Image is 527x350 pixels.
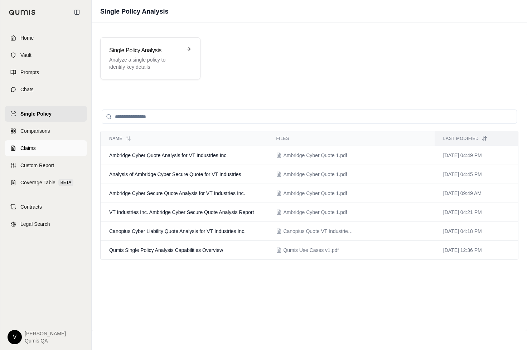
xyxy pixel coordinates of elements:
[443,136,509,141] div: Last modified
[283,152,347,159] span: Ambridge Cyber Quote 1.pdf
[20,145,36,152] span: Claims
[267,131,434,146] th: Files
[435,184,518,203] td: [DATE] 09:49 AM
[283,228,355,235] span: Canopius Quote VT Industries.pdf
[5,175,87,190] a: Coverage TableBETA
[5,216,87,232] a: Legal Search
[8,330,22,344] div: V
[109,228,246,234] span: Canopius Cyber Liability Quote Analysis for VT Industries Inc.
[20,220,50,228] span: Legal Search
[20,127,50,135] span: Comparisons
[109,209,254,215] span: VT Industries Inc. Ambridge Cyber Secure Quote Analysis Report
[5,47,87,63] a: Vault
[5,123,87,139] a: Comparisons
[20,110,52,117] span: Single Policy
[283,247,339,254] span: Qumis Use Cases v1.pdf
[435,146,518,165] td: [DATE] 04:49 PM
[109,56,182,71] p: Analyze a single policy to identify key details
[283,190,347,197] span: Ambridge Cyber Quote 1.pdf
[283,209,347,216] span: Ambridge Cyber Quote 1.pdf
[9,10,36,15] img: Qumis Logo
[20,69,39,76] span: Prompts
[109,46,182,55] h3: Single Policy Analysis
[25,330,66,337] span: [PERSON_NAME]
[58,179,73,186] span: BETA
[20,34,34,42] span: Home
[435,203,518,222] td: [DATE] 04:21 PM
[20,203,42,210] span: Contracts
[435,241,518,260] td: [DATE] 12:36 PM
[5,106,87,122] a: Single Policy
[5,140,87,156] a: Claims
[109,136,259,141] div: Name
[435,222,518,241] td: [DATE] 04:18 PM
[25,337,66,344] span: Qumis QA
[20,86,34,93] span: Chats
[5,199,87,215] a: Contracts
[20,162,54,169] span: Custom Report
[71,6,83,18] button: Collapse sidebar
[20,52,32,59] span: Vault
[109,171,241,177] span: Analysis of Ambridge Cyber Secure Quote for VT Industries
[5,30,87,46] a: Home
[100,6,168,16] h1: Single Policy Analysis
[5,82,87,97] a: Chats
[109,190,245,196] span: Ambridge Cyber Secure Quote Analysis for VT Industries Inc.
[5,64,87,80] a: Prompts
[435,165,518,184] td: [DATE] 04:45 PM
[5,157,87,173] a: Custom Report
[20,179,55,186] span: Coverage Table
[283,171,347,178] span: Ambridge Cyber Quote 1.pdf
[109,247,223,253] span: Qumis Single Policy Analysis Capabilities Overview
[109,152,228,158] span: Ambridge Cyber Quote Analysis for VT Industries Inc.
